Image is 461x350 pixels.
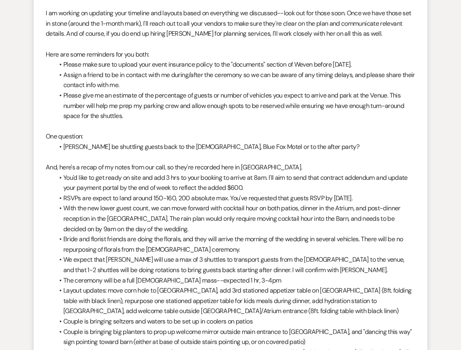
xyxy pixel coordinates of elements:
p: And, here's a recap of my notes from our call, so they're recorded here in [GEOGRAPHIC_DATA]. [46,162,415,173]
p: I am working on updating your timeline and layouts based on everything we discussed--look out for... [46,8,415,39]
li: Please make sure to upload your event insurance policy to the "documents" section of Weven before... [54,59,415,70]
li: [PERSON_NAME] be shuttling guests back to the [DEMOGRAPHIC_DATA], Blue Fox Motel or to the after ... [54,142,415,152]
li: With the new lower guest count, we can move forward with cocktail hour on both patios, dinner in ... [54,203,415,234]
li: Bride and florist friends are doing the florals, and they will arrive the morning of the wedding ... [54,234,415,254]
li: Assign a friend to be in contact with me during/after the ceremony so we can be aware of any timi... [54,70,415,90]
li: The ceremony will be a full [DEMOGRAPHIC_DATA] mass--expected 1 hr, 3-4pm [54,275,415,286]
li: We expect that [PERSON_NAME] will use a max of 3 shuttles to transport guests from the [DEMOGRAPH... [54,254,415,275]
li: Layout updates: move corn hole to [GEOGRAPHIC_DATA], add 3rd stationed appetizer table on [GEOGRA... [54,285,415,316]
li: You'd like to get ready on site and add 3 hrs to your booking to arrive at 8am. I'll aim to send ... [54,173,415,193]
p: One question: [46,131,415,142]
li: Couple is bringing big planters to prop up welcome mirror outside main entrance to [GEOGRAPHIC_DA... [54,327,415,347]
li: Couple is bringing seltzers and waters to be set up in coolers on patios [54,316,415,327]
li: RSVPs are expect to land around 150-160, 200 absolute max. You've requested that guests RSVP by [... [54,193,415,203]
p: Here are some reminders for you both: [46,49,415,60]
li: Please give me an estimate of the percentage of guests or number of vehicles you expect to arrive... [54,90,415,121]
